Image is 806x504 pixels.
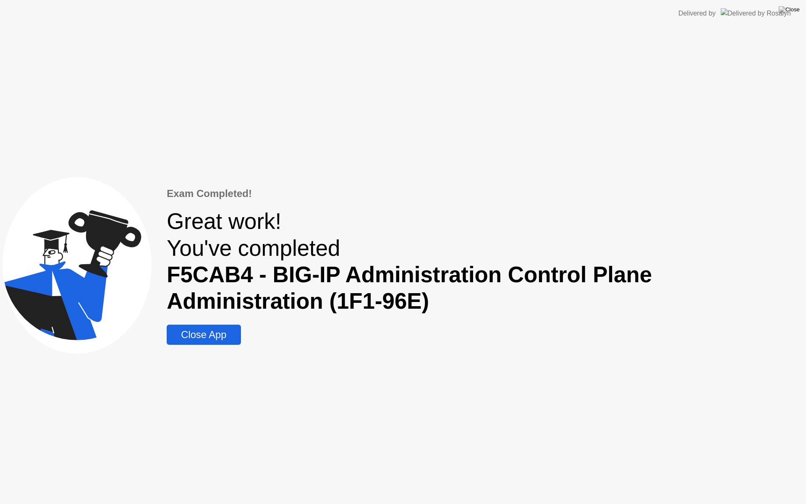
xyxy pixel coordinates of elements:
div: Delivered by [678,8,716,18]
div: Exam Completed! [167,186,803,201]
div: Close App [169,329,238,341]
b: F5CAB4 - BIG-IP Administration Control Plane Administration (1F1-96E) [167,262,652,313]
button: Close App [167,325,241,345]
img: Delivered by Rosalyn [721,8,791,18]
div: Great work! You've completed [167,208,803,314]
img: Close [779,6,800,13]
